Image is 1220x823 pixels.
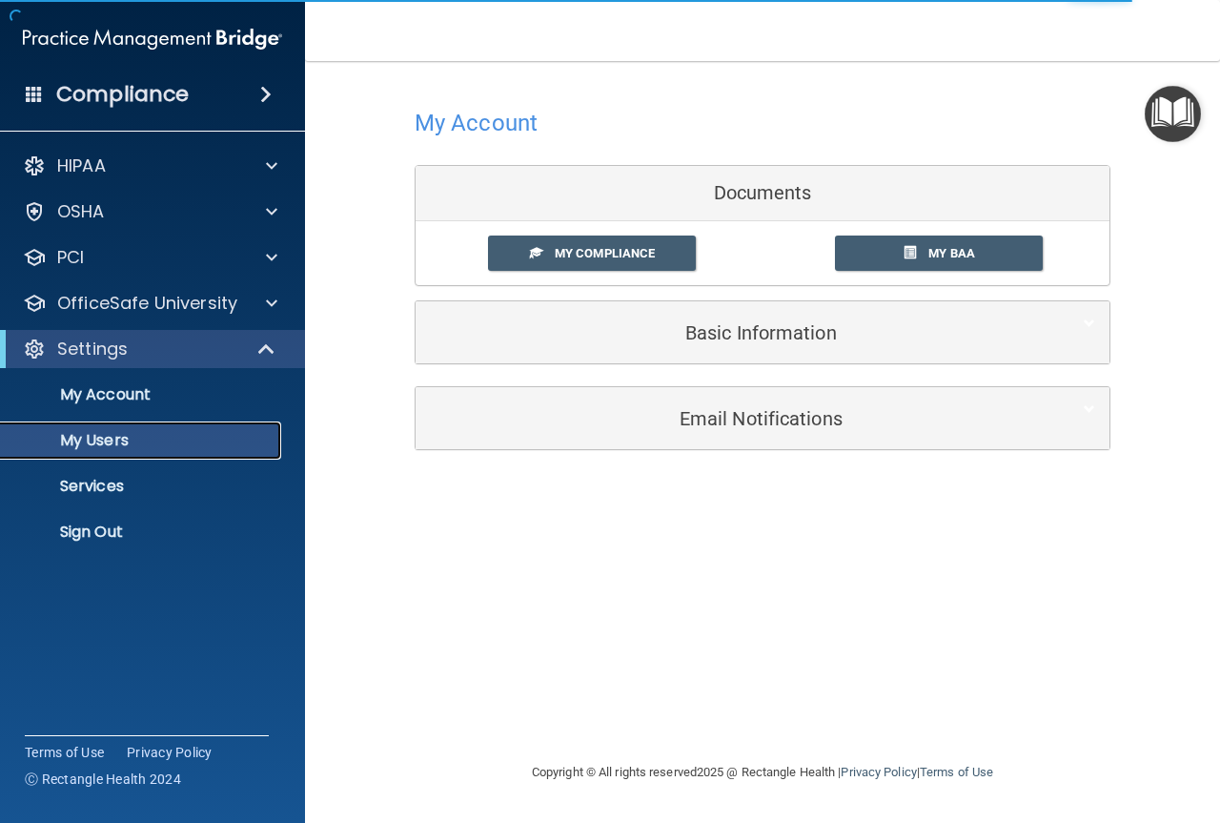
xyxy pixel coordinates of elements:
a: PCI [23,246,277,269]
a: Basic Information [430,311,1095,354]
span: My Compliance [555,246,655,260]
a: OSHA [23,200,277,223]
p: My Account [12,385,273,404]
p: Services [12,477,273,496]
p: OSHA [57,200,105,223]
p: Settings [57,338,128,360]
span: Ⓒ Rectangle Health 2024 [25,770,181,789]
a: Terms of Use [920,765,993,779]
p: OfficeSafe University [57,292,237,315]
a: HIPAA [23,154,277,177]
h5: Basic Information [430,322,1037,343]
p: Sign Out [12,523,273,542]
div: Documents [416,166,1109,221]
div: Copyright © All rights reserved 2025 @ Rectangle Health | | [415,742,1110,803]
iframe: Drift Widget Chat Controller [890,688,1197,764]
a: Email Notifications [430,397,1095,440]
span: My BAA [928,246,975,260]
a: OfficeSafe University [23,292,277,315]
img: PMB logo [23,20,282,58]
a: Settings [23,338,276,360]
button: Open Resource Center [1145,86,1201,142]
p: PCI [57,246,84,269]
a: Terms of Use [25,743,104,762]
h4: Compliance [56,81,189,108]
a: Privacy Policy [841,765,916,779]
p: My Users [12,431,273,450]
p: HIPAA [57,154,106,177]
a: Privacy Policy [127,743,213,762]
h4: My Account [415,111,538,135]
h5: Email Notifications [430,408,1037,429]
